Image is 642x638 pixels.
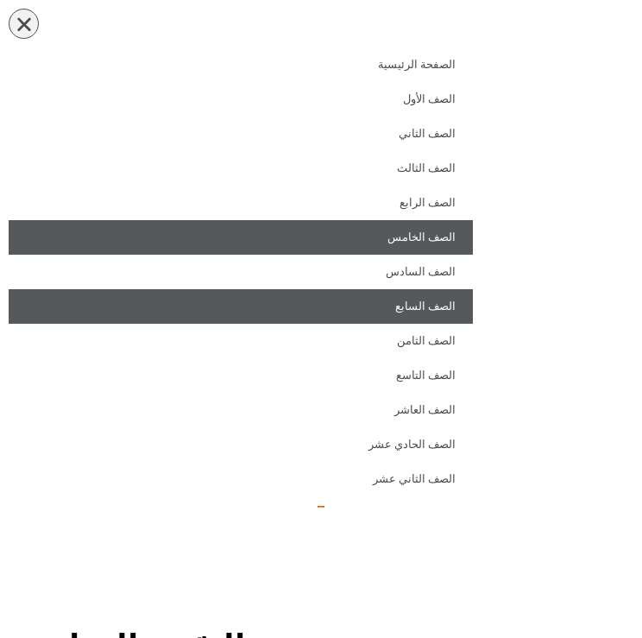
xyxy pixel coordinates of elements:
a: الصف الثاني [9,117,473,151]
a: الصف السادس [9,255,473,289]
a: الصف الحادي عشر [9,427,473,462]
a: الصف التاسع [9,358,473,393]
a: الصف الثاني عشر [9,462,473,496]
a: الصفحة الرئيسية [9,47,473,82]
a: الصف الثامن [9,324,473,358]
a: الصف الخامس [9,220,473,255]
a: الصف الثالث [9,151,473,186]
div: כפתור פתיחת תפריט [9,9,39,39]
a: الصف العاشر [9,393,473,427]
a: الصف السابع [9,289,473,324]
a: الصف الرابع [9,186,473,220]
a: الصف الأول [9,82,473,117]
